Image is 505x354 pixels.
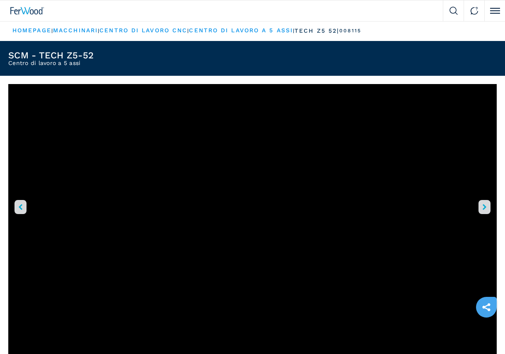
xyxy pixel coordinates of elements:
img: Ferwood [10,7,44,14]
span: | [98,28,99,34]
button: right-button [478,200,491,214]
a: macchinari [53,27,98,34]
a: HOMEPAGE [12,27,51,34]
span: | [51,28,53,34]
p: 008115 [339,27,361,34]
a: sharethis [476,297,497,318]
a: centro di lavoro a 5 assi [189,27,293,34]
img: Contact us [470,7,478,15]
button: Click to toggle menu [484,0,505,21]
h2: Centro di lavoro a 5 assi [8,60,94,66]
span: | [187,28,189,34]
a: centro di lavoro cnc [99,27,187,34]
button: left-button [14,200,27,214]
span: | [293,28,295,34]
p: tech z5 52 | [295,27,339,35]
img: Search [449,7,458,15]
h1: SCM - TECH Z5-52 [8,51,94,60]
